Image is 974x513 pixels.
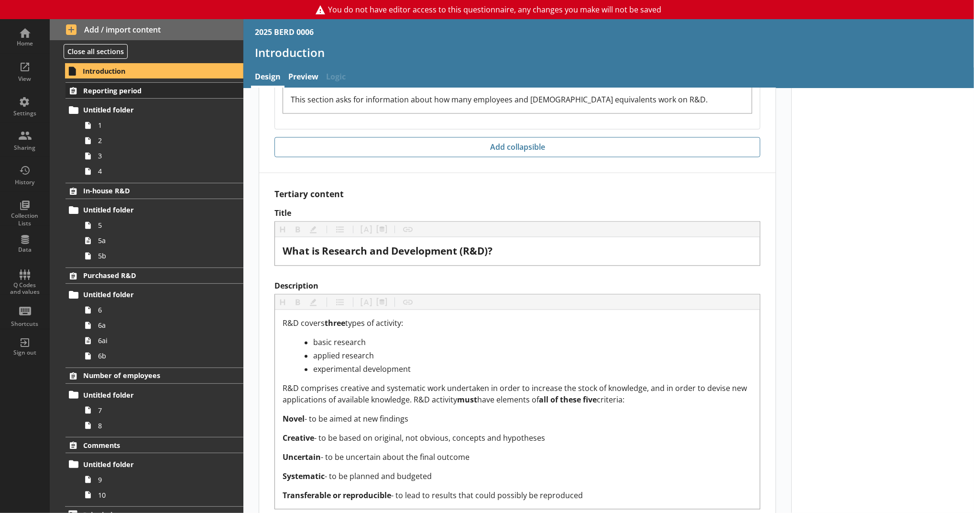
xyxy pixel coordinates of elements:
[50,437,243,502] li: CommentsUntitled folder910
[291,94,744,106] div: Description
[98,136,215,145] span: 2
[8,40,42,47] div: Home
[274,137,760,157] button: Add collapsible
[66,437,243,453] a: Comments
[98,305,215,314] span: 6
[66,387,243,402] a: Untitled folder
[80,402,243,418] a: 7
[66,82,243,99] a: Reporting period
[98,121,215,130] span: 1
[98,251,215,260] span: 5b
[83,441,211,450] span: Comments
[80,318,243,333] a: 6a
[8,282,42,296] div: Q Codes and values
[283,318,325,329] span: R&D covers
[70,287,244,364] li: Untitled folder66a6ai6b
[80,248,243,264] a: 5b
[291,95,708,105] span: This section asks for information about how many employees and [DEMOGRAPHIC_DATA] equivalents wor...
[80,148,243,164] a: 3
[66,102,243,118] a: Untitled folder
[283,414,305,424] span: Novel
[83,67,211,76] span: Introduction
[66,287,243,302] a: Untitled folder
[80,348,243,364] a: 6b
[457,395,477,405] span: must
[98,236,215,245] span: 5a
[65,63,243,78] a: Introduction
[8,75,42,83] div: View
[70,102,244,179] li: Untitled folder1234
[8,110,42,117] div: Settings
[322,67,350,88] span: Logic
[8,178,42,186] div: History
[80,333,243,348] a: 6ai
[80,118,243,133] a: 1
[70,457,244,502] li: Untitled folder910
[66,368,243,384] a: Number of employees
[321,452,470,463] span: - to be uncertain about the final outcome
[255,27,314,37] div: 2025 BERD 0006
[283,245,752,258] div: Title
[50,268,243,364] li: Purchased R&DUntitled folder66a6ai6b
[98,151,215,160] span: 3
[251,67,285,88] a: Design
[8,349,42,357] div: Sign out
[98,351,215,360] span: 6b
[274,281,760,291] label: Description
[391,491,583,501] span: - to lead to results that could possibly be reproduced
[283,318,752,502] div: Description
[66,268,243,284] a: Purchased R&D
[70,202,244,264] li: Untitled folder55a5b
[83,390,211,400] span: Untitled folder
[80,302,243,318] a: 6
[98,421,215,430] span: 8
[83,105,211,114] span: Untitled folder
[325,471,432,482] span: - to be planned and budgeted
[98,475,215,484] span: 9
[83,205,211,214] span: Untitled folder
[283,491,391,501] span: Transferable or reproducible
[50,19,243,40] button: Add / import content
[314,433,545,444] span: - to be based on original, not obvious, concepts and hypotheses
[50,183,243,264] li: In-house R&DUntitled folder55a5b
[66,457,243,472] a: Untitled folder
[80,164,243,179] a: 4
[98,491,215,500] span: 10
[83,371,211,380] span: Number of employees
[80,218,243,233] a: 5
[313,337,366,348] span: basic research
[98,321,215,330] span: 6a
[50,368,243,433] li: Number of employeesUntitled folder78
[8,144,42,152] div: Sharing
[305,414,408,424] span: - to be aimed at new findings
[283,452,321,463] span: Uncertain
[98,406,215,415] span: 7
[283,471,325,482] span: Systematic
[66,202,243,218] a: Untitled folder
[80,133,243,148] a: 2
[70,387,244,433] li: Untitled folder78
[274,209,760,219] label: Title
[274,189,760,200] h2: Tertiary content
[285,67,322,88] a: Preview
[313,351,374,361] span: applied research
[83,271,211,280] span: Purchased R&D
[283,245,492,258] span: What is Research and Development (R&D)?
[98,336,215,345] span: 6ai
[66,24,228,35] span: Add / import content
[50,82,243,178] li: Reporting periodUntitled folder1234
[80,487,243,502] a: 10
[255,45,963,60] h1: Introduction
[80,233,243,248] a: 5a
[83,290,211,299] span: Untitled folder
[83,460,211,469] span: Untitled folder
[283,383,749,405] span: R&D comprises creative and systematic work undertaken in order to increase the stock of knowledge...
[64,44,128,59] button: Close all sections
[8,320,42,328] div: Shortcuts
[8,212,42,227] div: Collection Lists
[283,433,314,444] span: Creative
[8,246,42,254] div: Data
[83,86,211,95] span: Reporting period
[345,318,403,329] span: types of activity:
[313,364,411,375] span: experimental development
